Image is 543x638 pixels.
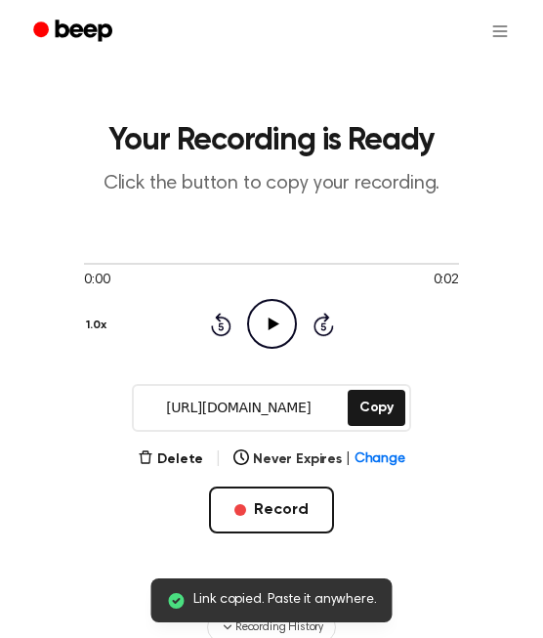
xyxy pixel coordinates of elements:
[84,309,113,342] button: 1.0x
[16,125,527,156] h1: Your Recording is Ready
[233,449,405,470] button: Never Expires|Change
[355,449,405,470] span: Change
[138,449,203,470] button: Delete
[434,271,459,291] span: 0:02
[346,449,351,470] span: |
[84,271,109,291] span: 0:00
[16,172,527,196] p: Click the button to copy your recording.
[20,13,130,51] a: Beep
[215,447,222,471] span: |
[348,390,405,426] button: Copy
[193,590,376,611] span: Link copied. Paste it anywhere.
[209,487,333,533] button: Record
[477,8,523,55] button: Open menu
[235,618,323,636] span: Recording History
